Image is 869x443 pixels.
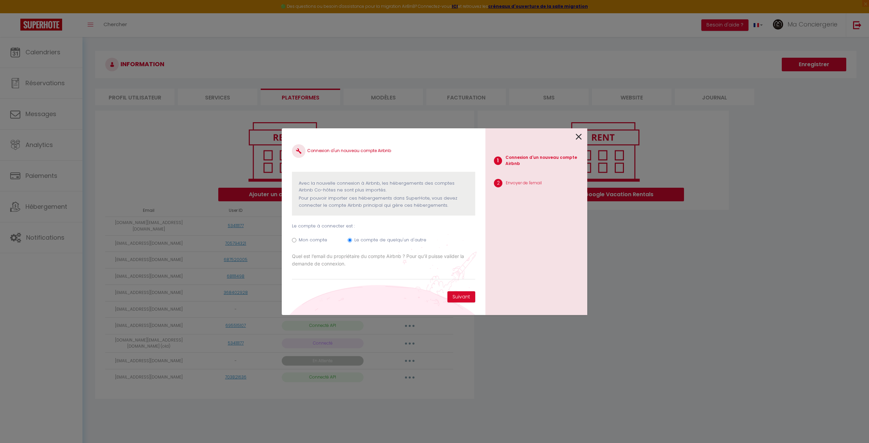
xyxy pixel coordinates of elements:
[299,237,327,243] label: Mon compte
[292,253,475,267] label: Quel est l’email du propriétaire du compte Airbnb ? Pour qu’il puisse valider la demande de conne...
[292,223,475,229] p: Le compte à connecter est :
[494,156,502,165] span: 1
[506,180,542,186] p: Envoyer de l'email
[494,179,502,187] span: 2
[299,195,468,209] p: Pour pouvoir importer ces hébergements dans SuperHote, vous devez connecter le compte Airbnb prin...
[299,180,468,194] p: Avec la nouvelle connexion à Airbnb, les hébergements des comptes Airbnb Co-hôtes ne sont plus im...
[292,144,475,158] h4: Connexion d'un nouveau compte Airbnb
[5,3,26,23] button: Ouvrir le widget de chat LiveChat
[354,237,426,243] label: Le compte de quelqu'un d'autre
[505,154,588,167] p: Connexion d'un nouveau compte Airbnb
[447,291,475,303] button: Suivant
